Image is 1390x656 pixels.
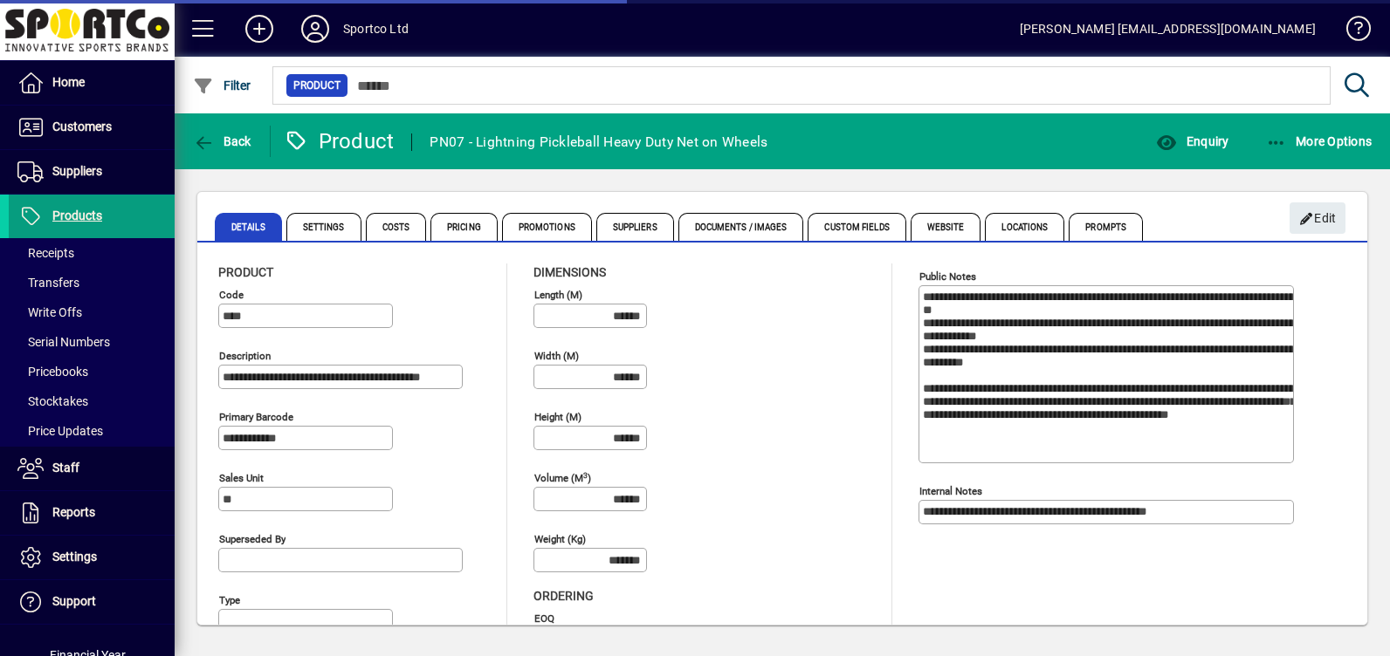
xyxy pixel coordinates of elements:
[9,416,175,446] a: Price Updates
[284,127,395,155] div: Product
[231,13,287,44] button: Add
[9,386,175,416] a: Stocktakes
[366,213,427,241] span: Costs
[52,550,97,564] span: Settings
[52,120,112,133] span: Customers
[17,276,79,290] span: Transfers
[985,213,1064,241] span: Locations
[1020,15,1316,43] div: [PERSON_NAME] [EMAIL_ADDRESS][DOMAIN_NAME]
[9,238,175,268] a: Receipts
[9,327,175,357] a: Serial Numbers
[533,589,594,603] span: Ordering
[215,213,282,241] span: Details
[9,491,175,535] a: Reports
[52,208,102,222] span: Products
[583,470,588,479] sup: 3
[533,265,606,279] span: Dimensions
[9,268,175,297] a: Transfers
[534,289,582,301] mat-label: Length (m)
[534,533,586,545] mat-label: Weight (Kg)
[219,289,244,301] mat-label: Code
[9,150,175,194] a: Suppliers
[219,594,240,606] mat-label: Type
[52,461,79,475] span: Staff
[219,411,293,423] mat-label: Primary barcode
[52,164,102,178] span: Suppliers
[175,126,271,157] app-page-header-button: Back
[219,350,271,362] mat-label: Description
[1266,134,1373,148] span: More Options
[9,536,175,579] a: Settings
[343,15,409,43] div: Sportco Ltd
[9,447,175,490] a: Staff
[919,485,982,497] mat-label: Internal Notes
[678,213,804,241] span: Documents / Images
[17,365,88,379] span: Pricebooks
[9,297,175,327] a: Write Offs
[534,411,581,423] mat-label: Height (m)
[534,350,579,362] mat-label: Width (m)
[9,106,175,149] a: Customers
[534,472,591,484] mat-label: Volume (m )
[52,505,95,519] span: Reports
[1333,3,1368,60] a: Knowledge Base
[17,246,74,260] span: Receipts
[17,335,110,349] span: Serial Numbers
[1069,213,1143,241] span: Prompts
[9,580,175,624] a: Support
[17,394,88,408] span: Stocktakes
[287,13,343,44] button: Profile
[1299,204,1337,233] span: Edit
[17,305,82,319] span: Write Offs
[1262,126,1377,157] button: More Options
[9,61,175,105] a: Home
[219,472,264,484] mat-label: Sales unit
[218,265,273,279] span: Product
[1290,202,1345,234] button: Edit
[193,79,251,92] span: Filter
[534,612,554,625] mat-label: EOQ
[808,213,905,241] span: Custom Fields
[52,75,85,89] span: Home
[193,134,251,148] span: Back
[52,594,96,608] span: Support
[919,270,976,283] mat-label: Public Notes
[9,357,175,386] a: Pricebooks
[293,77,341,94] span: Product
[286,213,361,241] span: Settings
[502,213,592,241] span: Promotions
[17,424,103,438] span: Price Updates
[1152,126,1233,157] button: Enquiry
[430,128,767,156] div: PN07 - Lightning Pickleball Heavy Duty Net on Wheels
[189,126,256,157] button: Back
[596,213,674,241] span: Suppliers
[1156,134,1228,148] span: Enquiry
[430,213,498,241] span: Pricing
[219,533,286,545] mat-label: Superseded by
[189,70,256,101] button: Filter
[911,213,981,241] span: Website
